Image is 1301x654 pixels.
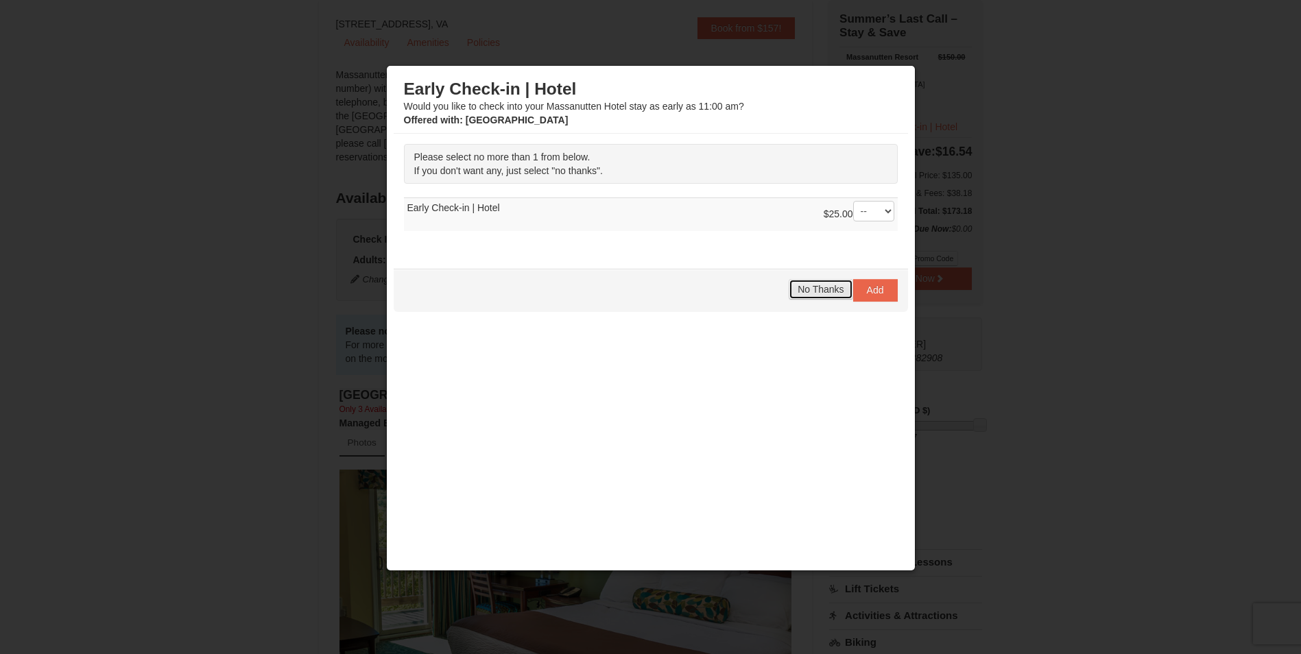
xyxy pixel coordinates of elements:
span: If you don't want any, just select "no thanks". [414,165,603,176]
span: Offered with [404,114,460,125]
span: Add [867,284,884,295]
button: Add [853,279,898,301]
strong: : [GEOGRAPHIC_DATA] [404,114,569,125]
div: Would you like to check into your Massanutten Hotel stay as early as 11:00 am? [404,79,898,127]
div: $25.00 [824,201,894,228]
td: Early Check-in | Hotel [404,198,898,232]
button: No Thanks [789,279,852,300]
h3: Early Check-in | Hotel [404,79,898,99]
span: No Thanks [798,284,844,295]
span: Please select no more than 1 from below. [414,152,590,162]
